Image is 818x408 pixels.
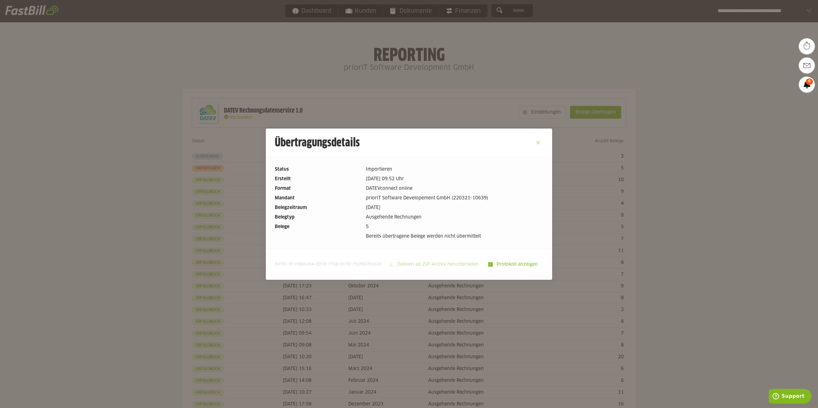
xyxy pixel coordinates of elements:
[275,204,361,211] dt: Belegzeitraum
[366,185,543,192] dd: DATEVconnect online
[366,195,543,202] dd: priorIT Software Developement GmbH (220321-10639)
[294,263,382,266] span: 1FBB42AA-CD1D-7758-017D-792FE07E162F
[484,258,543,271] sl-button: Protokoll anzeigen
[366,204,543,211] dd: [DATE]
[366,214,543,221] dd: Ausgehende Rechnungen
[806,78,813,85] span: 6
[366,223,543,230] dd: 5
[275,214,361,221] dt: Belegtyp
[275,262,382,267] span: DATEV ID:
[366,166,543,173] dd: Importieren
[275,166,361,173] dt: Status
[275,175,361,182] dt: Erstellt
[366,175,543,182] dd: [DATE] 09:52 Uhr
[275,185,361,192] dt: Format
[385,258,484,271] sl-button: Dateien als ZIP-Archiv herunterladen
[769,389,812,405] iframe: Öffnet ein Widget, in dem Sie weitere Informationen finden
[275,195,361,202] dt: Mandant
[366,233,543,240] dd: Bereits übertragene Belege werden nicht übermittelt
[275,223,361,230] dt: Belege
[799,77,815,93] a: 6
